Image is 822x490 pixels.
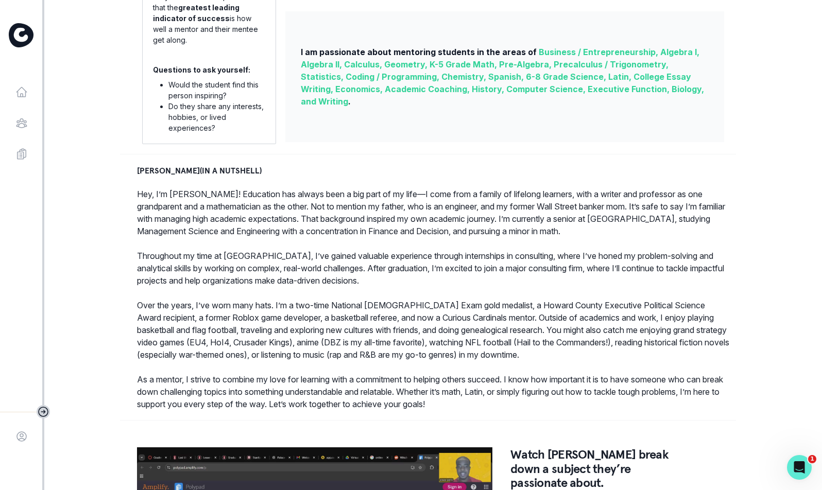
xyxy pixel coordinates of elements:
p: Throughout my time at [GEOGRAPHIC_DATA], I’ve gained valuable experience through internships in c... [137,250,729,287]
li: Do they share any interests, hobbies, or lived experiences? [168,101,265,133]
span: I am passionate about mentoring students in the areas of [301,47,537,57]
img: Curious Cardinals Logo [9,23,33,47]
button: Toggle sidebar [37,405,50,418]
span: 1 [808,455,816,463]
span: Business / Entrepreneurship, Algebra I, Algebra II, Calculus, Geometry, K-5 Grade Math, Pre-Algeb... [301,47,704,107]
li: Would the student find this person inspiring? [168,79,265,101]
p: Over the years, I’ve worn many hats. I’m a two-time National [DEMOGRAPHIC_DATA] Exam gold medalis... [137,299,729,361]
span: . [348,96,351,107]
b: greatest leading indicator of success [153,3,239,23]
p: [PERSON_NAME] (IN A NUTSHELL) [137,164,262,177]
p: As a mentor, I strive to combine my love for learning with a commitment to helping others succeed... [137,373,729,410]
p: Questions to ask yourself: [153,64,250,75]
p: Hey, I’m [PERSON_NAME]! Education has always been a big part of my life—I come from a family of l... [137,188,729,237]
iframe: Intercom live chat [787,455,812,480]
p: Watch [PERSON_NAME] break down a subject they’re passionate about. [510,447,688,490]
